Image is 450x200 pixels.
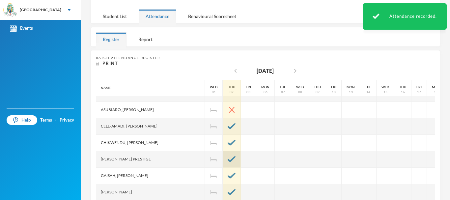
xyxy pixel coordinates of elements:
[60,117,74,124] a: Privacy
[432,85,440,90] div: Mon
[281,90,285,95] div: 07
[257,67,274,75] div: [DATE]
[96,9,134,23] div: Student List
[212,90,216,95] div: 01
[246,85,251,90] div: Fri
[10,25,33,32] div: Events
[40,117,52,124] a: Terms
[232,67,239,75] i: chevron_left
[20,7,61,13] div: [GEOGRAPHIC_DATA]
[383,90,387,95] div: 15
[131,32,159,46] div: Report
[181,9,243,23] div: Behavioural Scoresheet
[381,85,389,90] div: Wed
[7,115,37,125] a: Help
[102,61,118,66] span: Print
[264,90,267,95] div: 06
[331,85,336,90] div: Fri
[332,90,336,95] div: 10
[230,90,234,95] div: 02
[280,85,286,90] div: Tue
[139,9,176,23] div: Attendance
[96,151,205,168] div: [PERSON_NAME] Prestige
[96,56,160,60] span: Batch Attendance Register
[261,85,269,90] div: Mon
[349,90,353,95] div: 13
[291,67,299,75] i: chevron_right
[96,32,127,46] div: Register
[96,118,205,135] div: Cele-amadi, [PERSON_NAME]
[205,135,223,151] div: Independence Day
[246,90,250,95] div: 03
[205,118,223,135] div: Independence Day
[96,80,205,96] div: Name
[316,90,320,95] div: 09
[366,90,370,95] div: 14
[298,90,302,95] div: 08
[365,85,371,90] div: Tue
[434,90,438,95] div: 20
[296,85,304,90] div: Wed
[416,85,422,90] div: Fri
[96,135,205,151] div: Chikwendu, [PERSON_NAME]
[401,90,405,95] div: 16
[210,85,217,90] div: Wed
[205,168,223,184] div: Independence Day
[205,151,223,168] div: Independence Day
[363,3,447,30] div: Attendance recorded.
[55,117,57,124] div: ·
[347,85,355,90] div: Mon
[228,85,235,90] div: Thu
[4,4,17,17] img: logo
[399,85,406,90] div: Thu
[205,102,223,118] div: Independence Day
[96,168,205,184] div: Gaisah, [PERSON_NAME]
[417,90,421,95] div: 17
[96,102,205,118] div: Asubiaro, [PERSON_NAME]
[314,85,321,90] div: Thu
